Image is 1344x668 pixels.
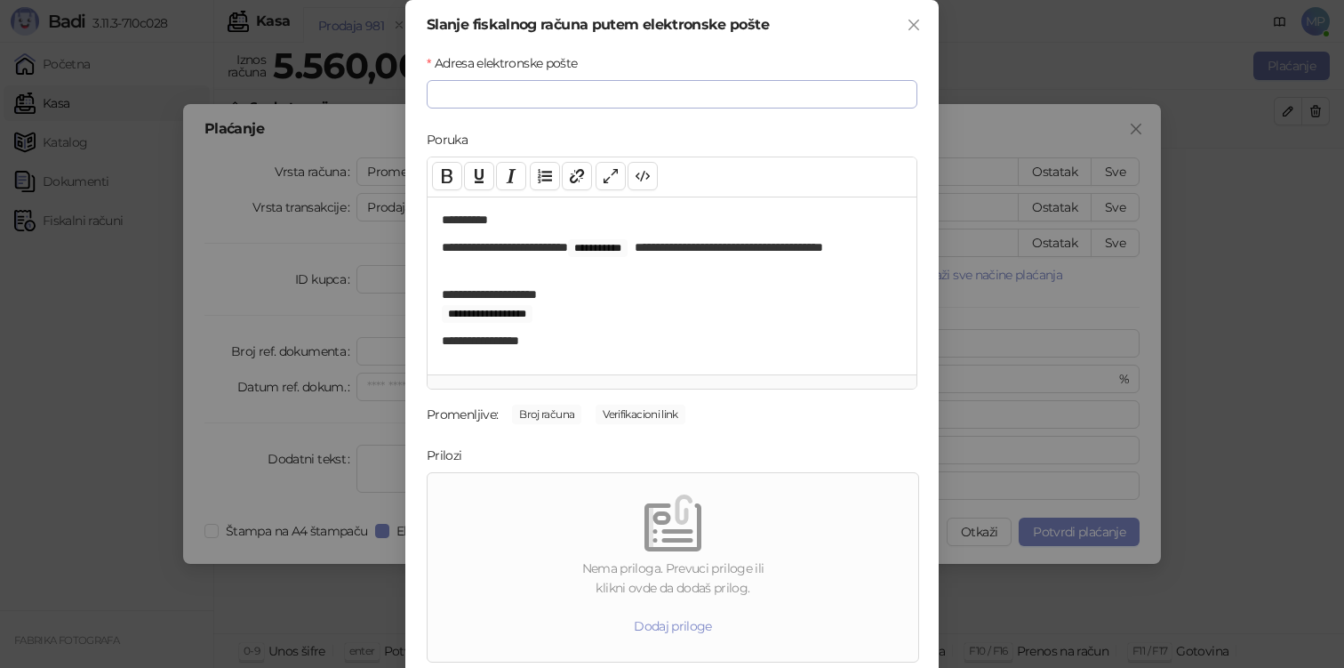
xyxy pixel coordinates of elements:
div: Slanje fiskalnog računa putem elektronske pošte [427,18,917,32]
input: Adresa elektronske pošte [427,80,917,109]
div: Nema priloga. Prevuci priloge ili klikni ovde da dodaš prilog. [435,559,911,598]
button: Code view [628,162,658,190]
span: close [907,18,921,32]
label: Poruka [427,130,479,149]
span: Broj računa [512,405,581,424]
button: Italic [496,162,526,190]
span: emptyNema priloga. Prevuci priloge iliklikni ovde da dodaš prilog.Dodaj priloge [435,480,911,655]
button: List [530,162,560,190]
button: Underline [464,162,494,190]
button: Link [562,162,592,190]
label: Adresa elektronske pošte [427,53,588,73]
label: Prilozi [427,446,473,465]
img: empty [644,495,701,551]
button: Bold [432,162,462,190]
span: Verifikacioni link [596,405,684,424]
button: Dodaj priloge [620,612,726,640]
button: Full screen [596,162,626,190]
button: Close [900,11,928,39]
div: Promenljive: [427,405,498,424]
span: Zatvori [900,18,928,32]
